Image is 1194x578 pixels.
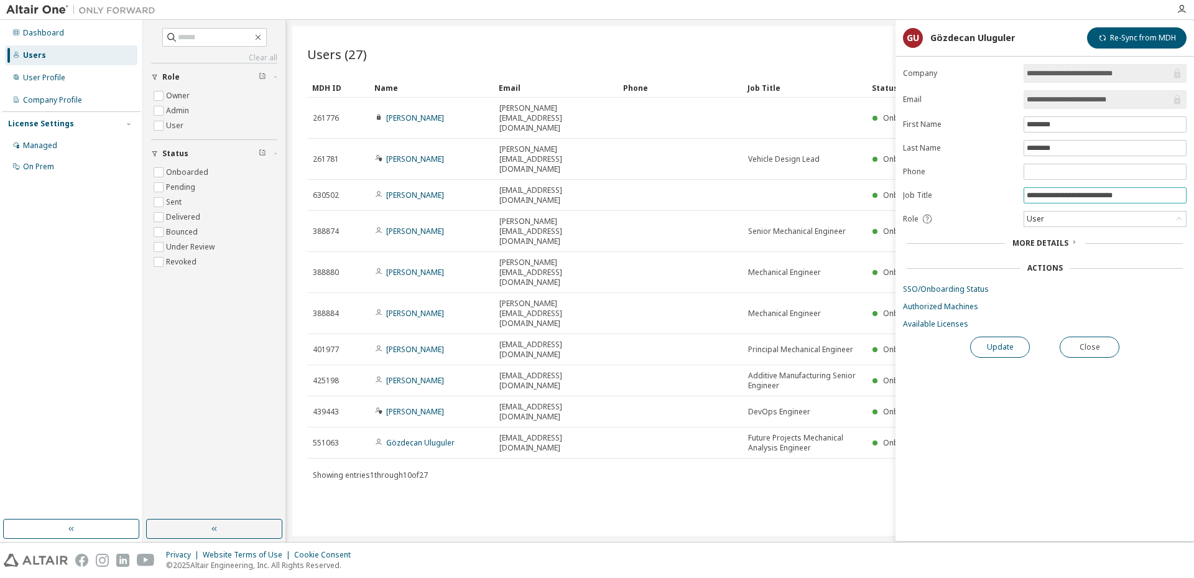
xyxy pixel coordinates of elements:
[747,78,862,98] div: Job Title
[903,214,919,224] span: Role
[386,154,444,164] a: [PERSON_NAME]
[23,141,57,151] div: Managed
[499,299,613,329] span: [PERSON_NAME][EMAIL_ADDRESS][DOMAIN_NAME]
[748,226,846,236] span: Senior Mechanical Engineer
[386,190,444,200] a: [PERSON_NAME]
[1012,238,1068,248] span: More Details
[883,437,925,448] span: Onboarded
[313,345,339,355] span: 401977
[162,72,180,82] span: Role
[883,267,925,277] span: Onboarded
[313,376,339,386] span: 425198
[903,167,1016,177] label: Phone
[1025,212,1046,226] div: User
[23,28,64,38] div: Dashboard
[903,190,1016,200] label: Job Title
[8,119,74,129] div: License Settings
[116,554,129,567] img: linkedin.svg
[166,254,199,269] label: Revoked
[883,190,925,200] span: Onboarded
[499,371,613,391] span: [EMAIL_ADDRESS][DOMAIN_NAME]
[313,407,339,417] span: 439443
[499,185,613,205] span: [EMAIL_ADDRESS][DOMAIN_NAME]
[903,95,1016,105] label: Email
[1024,212,1186,226] div: User
[499,340,613,360] span: [EMAIL_ADDRESS][DOMAIN_NAME]
[748,309,821,319] span: Mechanical Engineer
[313,226,339,236] span: 388874
[499,103,613,133] span: [PERSON_NAME][EMAIL_ADDRESS][DOMAIN_NAME]
[1060,337,1119,358] button: Close
[903,284,1187,294] a: SSO/Onboarding Status
[499,217,613,246] span: [PERSON_NAME][EMAIL_ADDRESS][DOMAIN_NAME]
[903,119,1016,129] label: First Name
[23,162,54,172] div: On Prem
[623,78,738,98] div: Phone
[313,309,339,319] span: 388884
[203,550,294,560] div: Website Terms of Use
[883,375,925,386] span: Onboarded
[162,149,188,159] span: Status
[386,226,444,236] a: [PERSON_NAME]
[748,154,820,164] span: Vehicle Design Lead
[166,103,192,118] label: Admin
[166,240,217,254] label: Under Review
[386,344,444,355] a: [PERSON_NAME]
[259,72,266,82] span: Clear filter
[883,113,925,123] span: Onboarded
[166,88,192,103] label: Owner
[970,337,1030,358] button: Update
[137,554,155,567] img: youtube.svg
[748,433,861,453] span: Future Projects Mechanical Analysis Engineer
[75,554,88,567] img: facebook.svg
[313,268,339,277] span: 388880
[312,78,364,98] div: MDH ID
[166,550,203,560] div: Privacy
[499,78,613,98] div: Email
[166,165,211,180] label: Onboarded
[499,402,613,422] span: [EMAIL_ADDRESS][DOMAIN_NAME]
[23,95,82,105] div: Company Profile
[883,154,925,164] span: Onboarded
[166,180,198,195] label: Pending
[313,470,428,480] span: Showing entries 1 through 10 of 27
[166,210,203,225] label: Delivered
[903,302,1187,312] a: Authorized Machines
[748,407,810,417] span: DevOps Engineer
[883,344,925,355] span: Onboarded
[313,113,339,123] span: 261776
[307,45,367,63] span: Users (27)
[883,226,925,236] span: Onboarded
[313,154,339,164] span: 261781
[903,143,1016,153] label: Last Name
[903,68,1016,78] label: Company
[903,319,1187,329] a: Available Licenses
[930,33,1015,43] div: Gözdecan Uluguler
[386,375,444,386] a: [PERSON_NAME]
[313,190,339,200] span: 630502
[748,371,861,391] span: Additive Manufacturing Senior Engineer
[166,560,358,571] p: © 2025 Altair Engineering, Inc. All Rights Reserved.
[386,113,444,123] a: [PERSON_NAME]
[6,4,162,16] img: Altair One
[374,78,489,98] div: Name
[499,433,613,453] span: [EMAIL_ADDRESS][DOMAIN_NAME]
[259,149,266,159] span: Clear filter
[151,63,277,91] button: Role
[499,144,613,174] span: [PERSON_NAME][EMAIL_ADDRESS][DOMAIN_NAME]
[386,406,444,417] a: [PERSON_NAME]
[151,140,277,167] button: Status
[166,118,186,133] label: User
[903,28,923,48] div: GU
[4,554,68,567] img: altair_logo.svg
[499,258,613,287] span: [PERSON_NAME][EMAIL_ADDRESS][DOMAIN_NAME]
[748,345,853,355] span: Principal Mechanical Engineer
[1087,27,1187,49] button: Re-Sync from MDH
[386,437,455,448] a: Gözdecan Uluguler
[883,308,925,319] span: Onboarded
[294,550,358,560] div: Cookie Consent
[23,50,46,60] div: Users
[883,406,925,417] span: Onboarded
[166,225,200,240] label: Bounced
[386,308,444,319] a: [PERSON_NAME]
